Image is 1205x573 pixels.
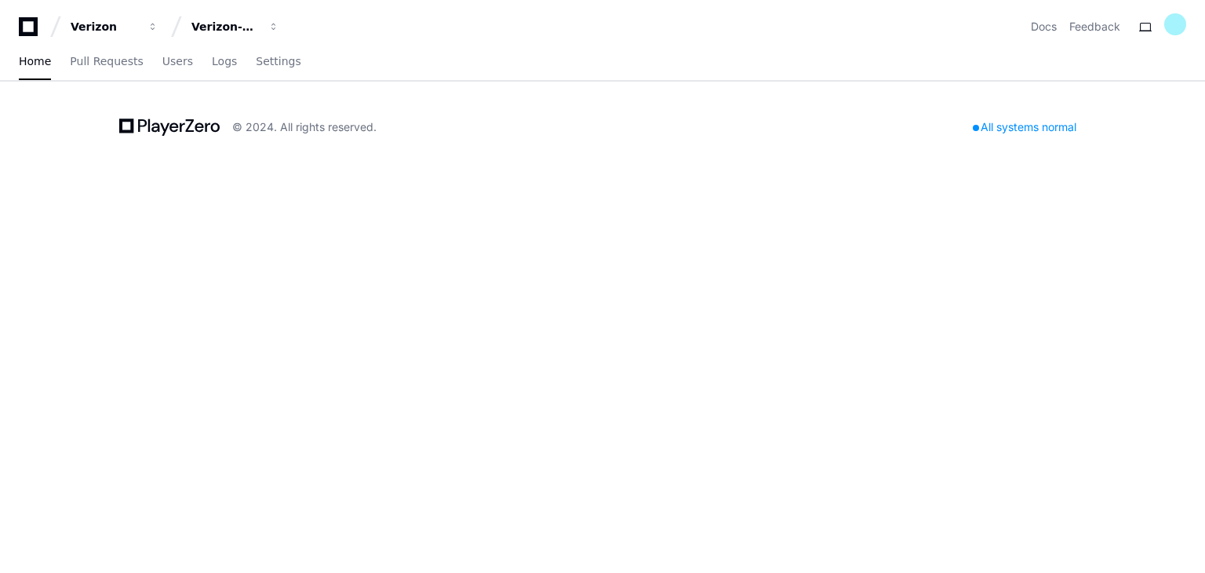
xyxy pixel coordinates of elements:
div: All systems normal [963,116,1086,138]
span: Pull Requests [70,57,143,66]
a: Home [19,44,51,80]
a: Pull Requests [70,44,143,80]
span: Logs [212,57,237,66]
a: Settings [256,44,300,80]
span: Home [19,57,51,66]
a: Users [162,44,193,80]
div: Verizon [71,19,138,35]
span: Settings [256,57,300,66]
button: Verizon [64,13,165,41]
div: © 2024. All rights reserved. [232,119,377,135]
div: Verizon-Clarify-Service-Qualifications [191,19,259,35]
a: Docs [1031,19,1057,35]
button: Verizon-Clarify-Service-Qualifications [185,13,286,41]
a: Logs [212,44,237,80]
span: Users [162,57,193,66]
button: Feedback [1069,19,1120,35]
